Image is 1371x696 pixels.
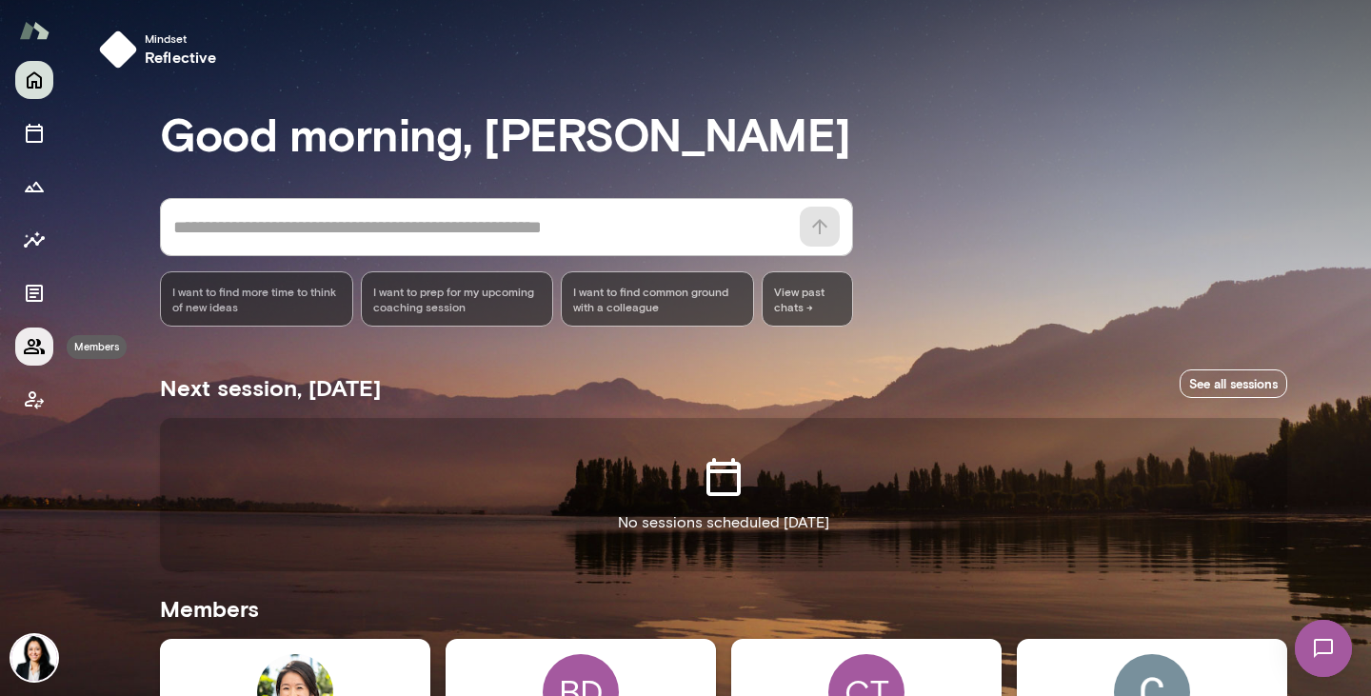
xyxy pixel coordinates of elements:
[11,635,57,681] img: Monica Aggarwal
[160,372,381,403] h5: Next session, [DATE]
[91,23,232,76] button: Mindsetreflective
[561,271,754,327] div: I want to find common ground with a colleague
[15,61,53,99] button: Home
[573,284,742,314] span: I want to find common ground with a colleague
[15,274,53,312] button: Documents
[373,284,542,314] span: I want to prep for my upcoming coaching session
[15,381,53,419] button: Client app
[67,335,127,359] div: Members
[618,511,829,534] p: No sessions scheduled [DATE]
[762,271,853,327] span: View past chats ->
[145,30,217,46] span: Mindset
[1180,369,1287,399] a: See all sessions
[15,114,53,152] button: Sessions
[160,271,353,327] div: I want to find more time to think of new ideas
[99,30,137,69] img: mindset
[160,593,1287,624] h5: Members
[15,328,53,366] button: Members
[15,221,53,259] button: Insights
[361,271,554,327] div: I want to prep for my upcoming coaching session
[160,107,1287,160] h3: Good morning, [PERSON_NAME]
[19,12,50,49] img: Mento
[15,168,53,206] button: Growth Plan
[172,284,341,314] span: I want to find more time to think of new ideas
[145,46,217,69] h6: reflective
